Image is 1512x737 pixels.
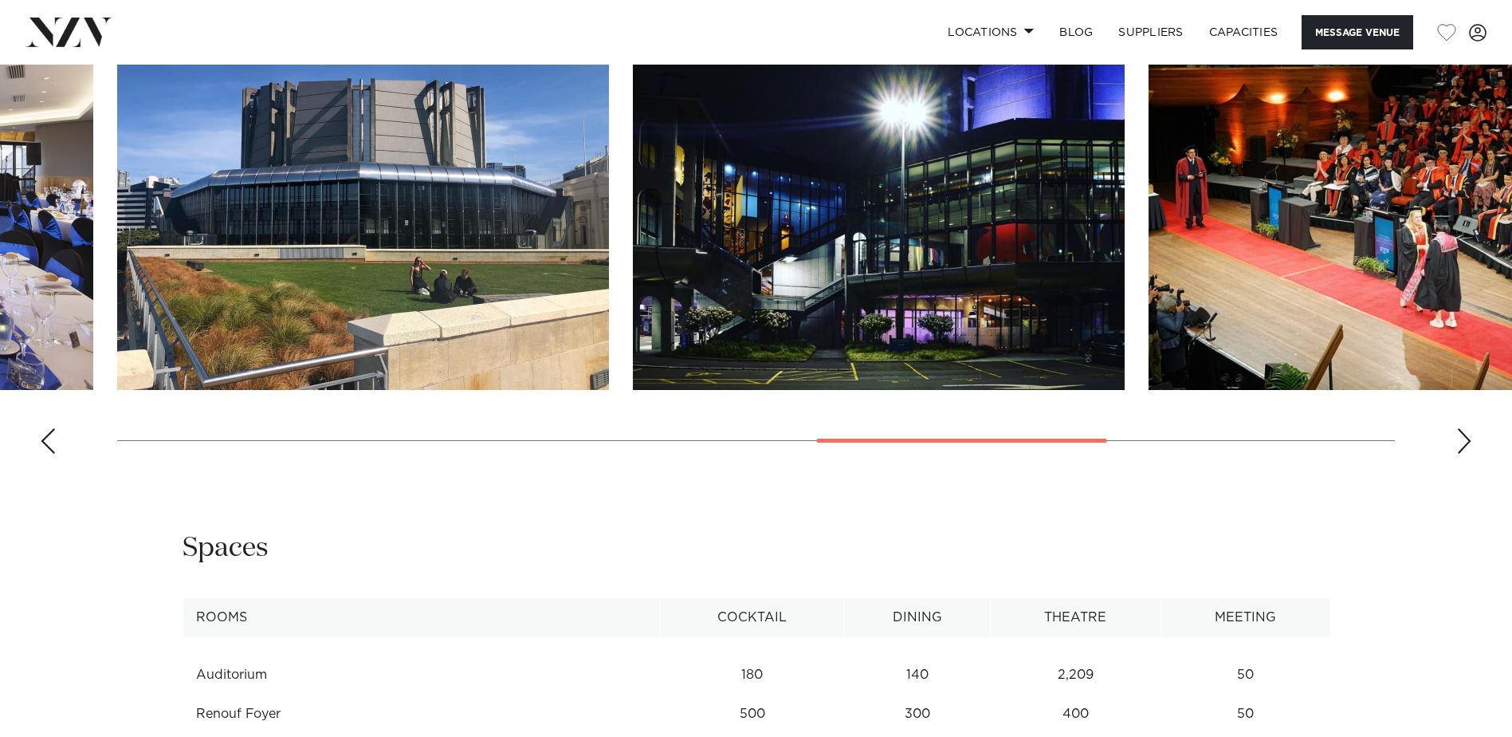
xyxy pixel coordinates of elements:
td: 300 [844,695,990,734]
th: Dining [844,598,990,637]
td: Renouf Foyer [183,695,660,734]
td: 2,209 [990,656,1161,695]
a: Locations [935,15,1047,49]
swiper-slide: 7 / 11 [117,29,609,390]
td: 180 [660,656,844,695]
td: 400 [990,695,1161,734]
td: 50 [1161,656,1329,695]
a: SUPPLIERS [1106,15,1196,49]
h2: Spaces [183,530,269,566]
swiper-slide: 8 / 11 [633,29,1125,390]
th: Rooms [183,598,660,637]
td: 140 [844,656,990,695]
td: 50 [1161,695,1329,734]
td: Auditorium [183,656,660,695]
th: Meeting [1161,598,1329,637]
th: Cocktail [660,598,844,637]
th: Theatre [990,598,1161,637]
a: BLOG [1047,15,1106,49]
td: 500 [660,695,844,734]
button: Message Venue [1302,15,1413,49]
a: Capacities [1196,15,1291,49]
img: nzv-logo.png [26,18,112,46]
